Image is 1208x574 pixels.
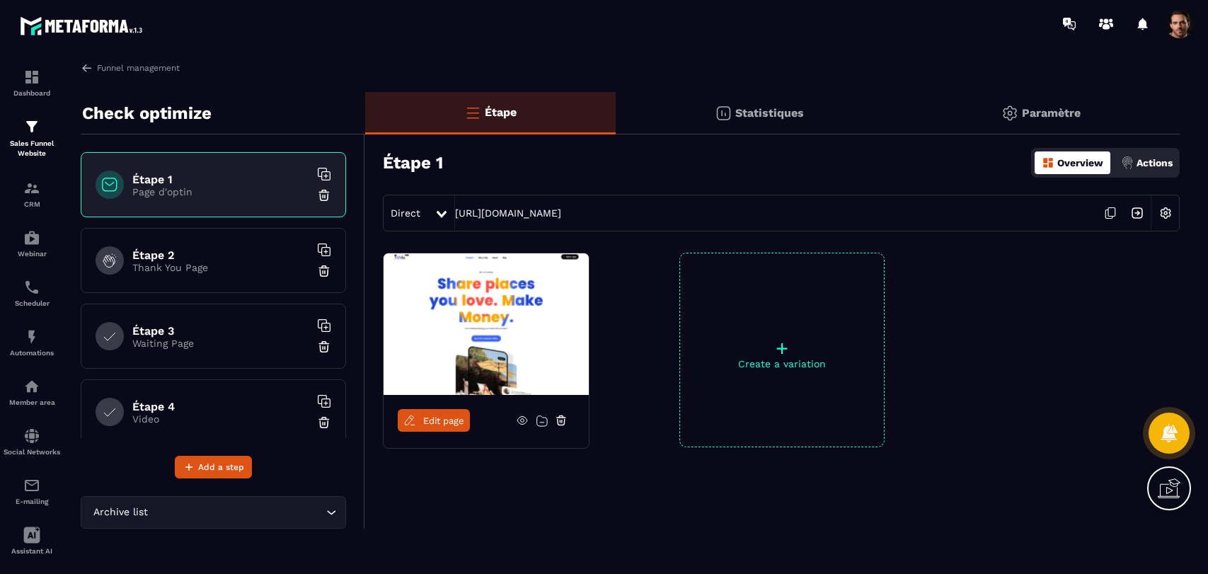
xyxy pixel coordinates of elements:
img: formation [23,180,40,197]
p: Create a variation [680,358,884,369]
p: Scheduler [4,299,60,307]
p: Page d'optin [132,186,309,197]
p: Overview [1057,157,1103,168]
p: Statistiques [735,106,804,120]
p: Check optimize [82,99,212,127]
img: setting-gr.5f69749f.svg [1001,105,1018,122]
button: Add a step [175,456,252,478]
a: Edit page [398,409,470,432]
a: [URL][DOMAIN_NAME] [455,207,561,219]
img: scheduler [23,279,40,296]
a: social-networksocial-networkSocial Networks [4,417,60,466]
p: Actions [1137,157,1173,168]
img: logo [20,13,147,39]
img: automations [23,229,40,246]
p: Automations [4,349,60,357]
img: social-network [23,427,40,444]
img: bars-o.4a397970.svg [464,104,481,121]
p: Sales Funnel Website [4,139,60,159]
p: Member area [4,398,60,406]
img: automations [23,328,40,345]
a: automationsautomationsMember area [4,367,60,417]
p: Webinar [4,250,60,258]
p: + [680,338,884,358]
img: image [384,253,589,395]
span: Direct [391,207,420,219]
img: trash [317,340,331,354]
a: formationformationDashboard [4,58,60,108]
p: Assistant AI [4,547,60,555]
p: Dashboard [4,89,60,97]
a: formationformationSales Funnel Website [4,108,60,169]
p: Thank You Page [132,262,309,273]
img: arrow-next.bcc2205e.svg [1124,200,1151,226]
img: trash [317,415,331,430]
img: arrow [81,62,93,74]
img: formation [23,69,40,86]
a: automationsautomationsWebinar [4,219,60,268]
img: stats.20deebd0.svg [715,105,732,122]
img: dashboard-orange.40269519.svg [1042,156,1054,169]
h3: Étape 1 [383,153,443,173]
div: Search for option [81,496,346,529]
h6: Étape 3 [132,324,309,338]
span: Archive list [90,505,151,520]
input: Search for option [151,505,323,520]
a: Funnel management [81,62,180,74]
p: CRM [4,200,60,208]
p: Social Networks [4,448,60,456]
img: automations [23,378,40,395]
img: formation [23,118,40,135]
a: emailemailE-mailing [4,466,60,516]
p: Étape [485,105,517,119]
h6: Étape 2 [132,248,309,262]
p: Video [132,413,309,425]
p: E-mailing [4,498,60,505]
img: setting-w.858f3a88.svg [1152,200,1179,226]
img: email [23,477,40,494]
span: Add a step [198,460,244,474]
img: trash [317,264,331,278]
a: automationsautomationsAutomations [4,318,60,367]
a: formationformationCRM [4,169,60,219]
img: trash [317,188,331,202]
p: Waiting Page [132,338,309,349]
img: actions.d6e523a2.png [1121,156,1134,169]
a: schedulerschedulerScheduler [4,268,60,318]
h6: Étape 1 [132,173,309,186]
h6: Étape 4 [132,400,309,413]
a: Assistant AI [4,516,60,566]
p: Paramètre [1022,106,1081,120]
span: Edit page [423,415,464,426]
